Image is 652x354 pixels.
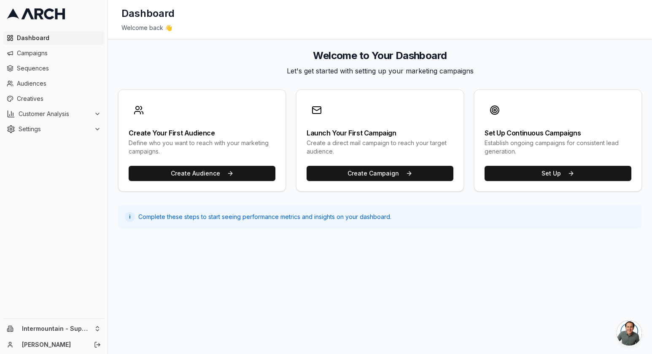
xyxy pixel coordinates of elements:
a: Audiences [3,77,104,90]
div: Launch Your First Campaign [307,130,453,136]
span: Audiences [17,79,101,88]
span: Intermountain - Superior Water & Air [22,325,91,332]
span: Sequences [17,64,101,73]
span: Creatives [17,95,101,103]
p: Let's get started with setting up your marketing campaigns [118,66,642,76]
a: Sequences [3,62,104,75]
span: Campaigns [17,49,101,57]
button: Intermountain - Superior Water & Air [3,322,104,335]
button: Create Campaign [307,166,453,181]
a: Dashboard [3,31,104,45]
span: Settings [19,125,91,133]
div: Create Your First Audience [129,130,275,136]
a: Open chat [617,320,642,346]
div: Define who you want to reach with your marketing campaigns. [129,139,275,156]
span: Customer Analysis [19,110,91,118]
h2: Welcome to Your Dashboard [118,49,642,62]
span: i [129,213,131,220]
div: Create a direct mail campaign to reach your target audience. [307,139,453,156]
button: Settings [3,122,104,136]
div: Establish ongoing campaigns for consistent lead generation. [485,139,631,156]
button: Create Audience [129,166,275,181]
button: Customer Analysis [3,107,104,121]
button: Set Up [485,166,631,181]
a: [PERSON_NAME] [22,340,85,349]
h1: Dashboard [121,7,175,20]
a: Campaigns [3,46,104,60]
button: Log out [92,339,103,351]
span: Complete these steps to start seeing performance metrics and insights on your dashboard. [138,213,391,221]
span: Dashboard [17,34,101,42]
div: Set Up Continuous Campaigns [485,130,631,136]
div: Welcome back 👋 [121,24,639,32]
a: Creatives [3,92,104,105]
